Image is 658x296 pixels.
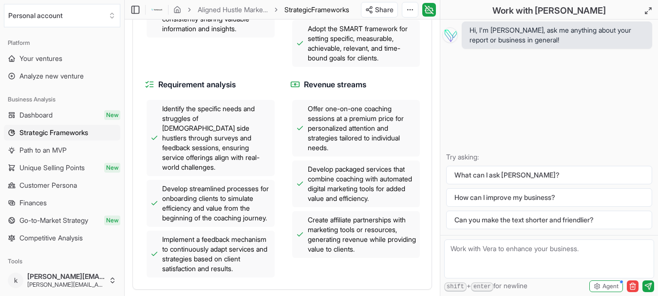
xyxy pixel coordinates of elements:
span: New [104,163,120,173]
span: Finances [19,198,47,208]
kbd: enter [471,282,493,292]
nav: breadcrumb [173,5,349,15]
span: Your ventures [19,54,62,63]
a: Path to an MVP [4,142,120,158]
button: Select an organization [4,4,120,27]
a: Finances [4,195,120,211]
button: Can you make the text shorter and friendlier? [446,211,652,229]
span: Analyze new venture [19,71,84,81]
button: Share [361,2,398,18]
a: Aligned Hustle Marketing [198,5,268,15]
span: Strategic Frameworks [19,128,88,138]
a: Unique Selling PointsNew [4,160,120,176]
span: Unique Selling Points [19,163,85,173]
span: New [104,216,120,225]
div: Tools [4,254,120,269]
button: What can I ask [PERSON_NAME]? [446,166,652,184]
span: Competitive Analysis [19,233,83,243]
span: Requirement analysis [158,79,236,91]
span: Share [375,5,394,15]
span: New [104,110,120,120]
div: Business Analysis [4,92,120,107]
span: Develop packaged services that combine coaching with automated digital marketing tools for added ... [308,164,416,203]
span: Implement a feedback mechanism to continuously adapt services and strategies based on client sati... [162,235,271,274]
span: Develop streamlined processes for onboarding clients to simulate efficiency and value from the be... [162,184,271,223]
span: Frameworks [311,5,349,14]
span: Agent [602,282,619,290]
span: Offer one-on-one coaching sessions at a premium price for personalized attention and strategies t... [308,104,416,153]
span: + for newline [444,281,527,292]
span: Go-to-Market Strategy [19,216,88,225]
a: Your ventures [4,51,120,66]
a: Strategic Frameworks [4,125,120,140]
span: [PERSON_NAME][EMAIL_ADDRESS][DOMAIN_NAME] [27,281,105,289]
img: Vera [442,27,458,43]
span: Create affiliate partnerships with marketing tools or resources, generating revenue while providi... [308,215,416,254]
h2: Work with [PERSON_NAME] [492,4,606,18]
span: Customer Persona [19,180,77,190]
a: Competitive Analysis [4,230,120,246]
span: Revenue streams [304,79,366,91]
span: Dashboard [19,110,53,120]
span: Identify the specific needs and struggles of [DEMOGRAPHIC_DATA] side hustlers through surveys and... [162,104,271,172]
a: Analyze new venture [4,68,120,84]
a: DashboardNew [4,107,120,123]
span: [PERSON_NAME][EMAIL_ADDRESS][DOMAIN_NAME] [27,272,105,281]
span: StrategicFrameworks [284,5,349,15]
img: logo [150,4,163,16]
div: Platform [4,35,120,51]
span: Path to an MVP [19,145,67,155]
span: k [8,273,23,288]
a: Customer Persona [4,178,120,193]
a: Go-to-Market StrategyNew [4,213,120,228]
button: Agent [589,280,623,292]
span: Adopt the SMART framework for setting specific, measurable, achievable, relevant, and time-bound ... [308,24,416,63]
button: k[PERSON_NAME][EMAIL_ADDRESS][DOMAIN_NAME][PERSON_NAME][EMAIL_ADDRESS][DOMAIN_NAME] [4,269,120,292]
button: How can I improve my business? [446,188,652,207]
kbd: shift [444,282,467,292]
span: Hi, I'm [PERSON_NAME], ask me anything about your report or business in general! [470,25,644,45]
p: Try asking: [446,152,652,162]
